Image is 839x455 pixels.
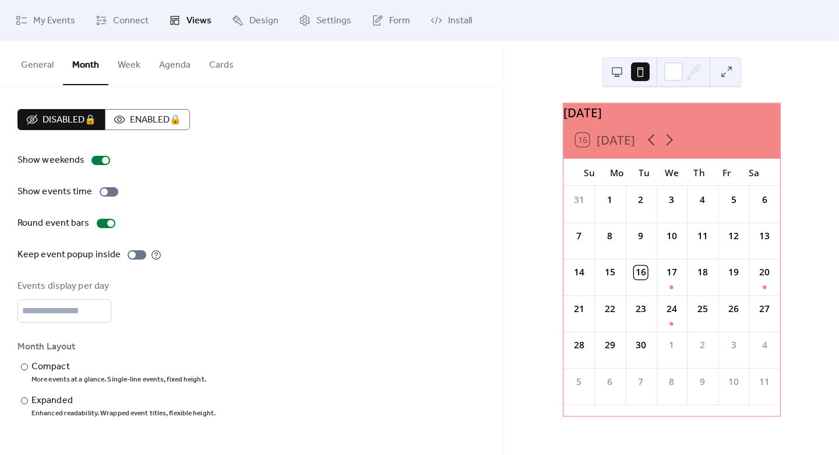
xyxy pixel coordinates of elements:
div: Compact [31,360,204,374]
div: 20 [757,266,771,279]
span: Connect [113,14,149,28]
div: Su [575,159,602,186]
span: Form [389,14,410,28]
div: 7 [634,375,647,388]
div: 12 [727,229,740,243]
div: 3 [665,193,678,206]
div: Show events time [17,185,93,199]
span: Install [448,14,472,28]
div: Month Layout [17,340,484,354]
div: 14 [572,266,585,279]
button: Agenda [150,41,200,84]
button: Cards [200,41,243,84]
div: 30 [634,338,647,352]
span: My Events [33,14,75,28]
div: 15 [603,266,616,279]
a: My Events [7,5,84,36]
a: Design [223,5,287,36]
div: Events display per day [17,279,109,293]
a: Settings [290,5,360,36]
div: Round event bars [17,216,90,230]
div: 11 [696,229,709,243]
div: 25 [696,302,709,316]
div: Sa [740,159,767,186]
div: 6 [757,193,771,206]
div: 13 [757,229,771,243]
div: 4 [696,193,709,206]
div: 17 [665,266,678,279]
div: 24 [665,302,678,316]
a: Connect [87,5,157,36]
div: 10 [665,229,678,243]
span: Settings [316,14,351,28]
div: 26 [727,302,740,316]
div: 5 [572,375,585,388]
button: Month [63,41,108,85]
div: Mo [603,159,630,186]
div: 8 [665,375,678,388]
div: Show weekends [17,153,84,167]
a: Form [363,5,419,36]
div: 18 [696,266,709,279]
div: 16 [634,266,647,279]
button: Week [108,41,150,84]
div: 29 [603,338,616,352]
div: More events at a glance. Single-line events, fixed height. [31,375,206,384]
div: Keep event popup inside [17,248,121,262]
div: Th [685,159,713,186]
div: 1 [603,193,616,206]
div: 11 [757,375,771,388]
div: 10 [727,375,740,388]
div: 9 [696,375,709,388]
a: Install [422,5,481,36]
div: [DATE] [563,103,780,121]
div: 2 [696,338,709,352]
div: 28 [572,338,585,352]
div: Tu [630,159,658,186]
span: Design [249,14,279,28]
div: 7 [572,229,585,243]
div: 9 [634,229,647,243]
div: 31 [572,193,585,206]
div: 19 [727,266,740,279]
div: 22 [603,302,616,316]
div: 27 [757,302,771,316]
div: We [658,159,685,186]
div: Enhanced readability. Wrapped event titles, flexible height. [31,409,216,418]
button: General [12,41,63,84]
div: 23 [634,302,647,316]
div: 4 [757,338,771,352]
div: 6 [603,375,616,388]
a: Views [160,5,220,36]
div: Fr [713,159,740,186]
div: 21 [572,302,585,316]
div: 8 [603,229,616,243]
div: 2 [634,193,647,206]
div: 1 [665,338,678,352]
div: 5 [727,193,740,206]
div: Expanded [31,394,213,408]
div: 3 [727,338,740,352]
span: Views [186,14,211,28]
